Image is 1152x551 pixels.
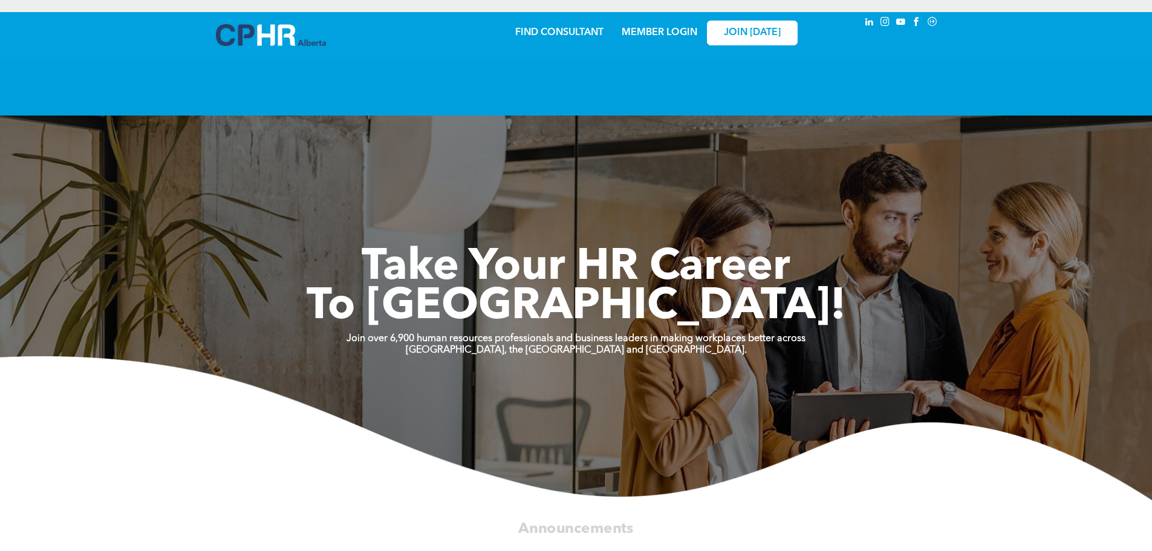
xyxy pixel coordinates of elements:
span: Announcements [518,521,633,536]
a: facebook [910,15,923,31]
img: A blue and white logo for cp alberta [216,24,326,46]
span: Take Your HR Career [362,246,790,290]
a: JOIN [DATE] [707,21,798,45]
a: linkedin [863,15,876,31]
a: FIND CONSULTANT [515,28,604,37]
a: MEMBER LOGIN [622,28,697,37]
strong: Join over 6,900 human resources professionals and business leaders in making workplaces better ac... [347,334,805,344]
a: Social network [926,15,939,31]
strong: [GEOGRAPHIC_DATA], the [GEOGRAPHIC_DATA] and [GEOGRAPHIC_DATA]. [406,345,747,355]
a: instagram [879,15,892,31]
a: youtube [894,15,908,31]
span: To [GEOGRAPHIC_DATA]! [307,285,846,329]
span: JOIN [DATE] [724,27,781,39]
